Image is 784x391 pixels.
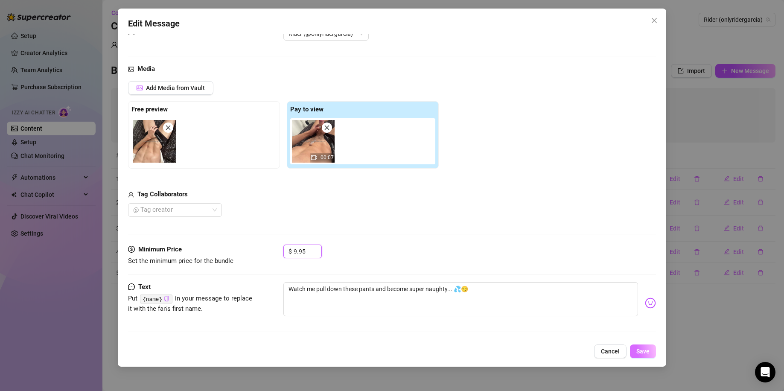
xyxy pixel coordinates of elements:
strong: Tag Collaborators [137,190,188,198]
button: Save [630,344,656,358]
button: Click to Copy [164,295,169,302]
strong: Text [138,283,151,291]
button: Add Media from Vault [128,81,213,95]
span: Cancel [601,348,620,355]
button: Close [647,14,661,27]
span: close [651,17,658,24]
span: picture [128,64,134,74]
span: 00:07 [321,155,334,160]
strong: Media [137,65,155,73]
strong: Pay to view [290,105,324,113]
span: Close [647,17,661,24]
span: picture [137,85,143,91]
img: media [133,120,176,163]
span: dollar [128,245,135,255]
span: message [128,282,135,292]
span: Edit Message [128,17,180,30]
span: Save [636,348,650,355]
div: Open Intercom Messenger [755,362,775,382]
img: media [292,120,335,163]
div: 00:07 [292,120,335,163]
span: close [324,125,330,131]
span: copy [164,296,169,301]
strong: Free preview [131,105,168,113]
span: Put in your message to replace it with the fan's first name. [128,295,253,312]
code: {name} [140,295,172,303]
img: svg%3e [645,298,656,309]
strong: Minimum Price [138,245,182,253]
textarea: Watch me pull down these pants and become super naughty... 💦😏 [283,282,638,316]
span: user [128,190,134,200]
button: Cancel [594,344,627,358]
span: Rider (@onlyridergarcia) [289,27,364,40]
span: Set the minimum price for the bundle [128,257,233,265]
span: video-camera [311,155,317,160]
span: close [165,125,171,131]
span: Add Media from Vault [146,85,205,91]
